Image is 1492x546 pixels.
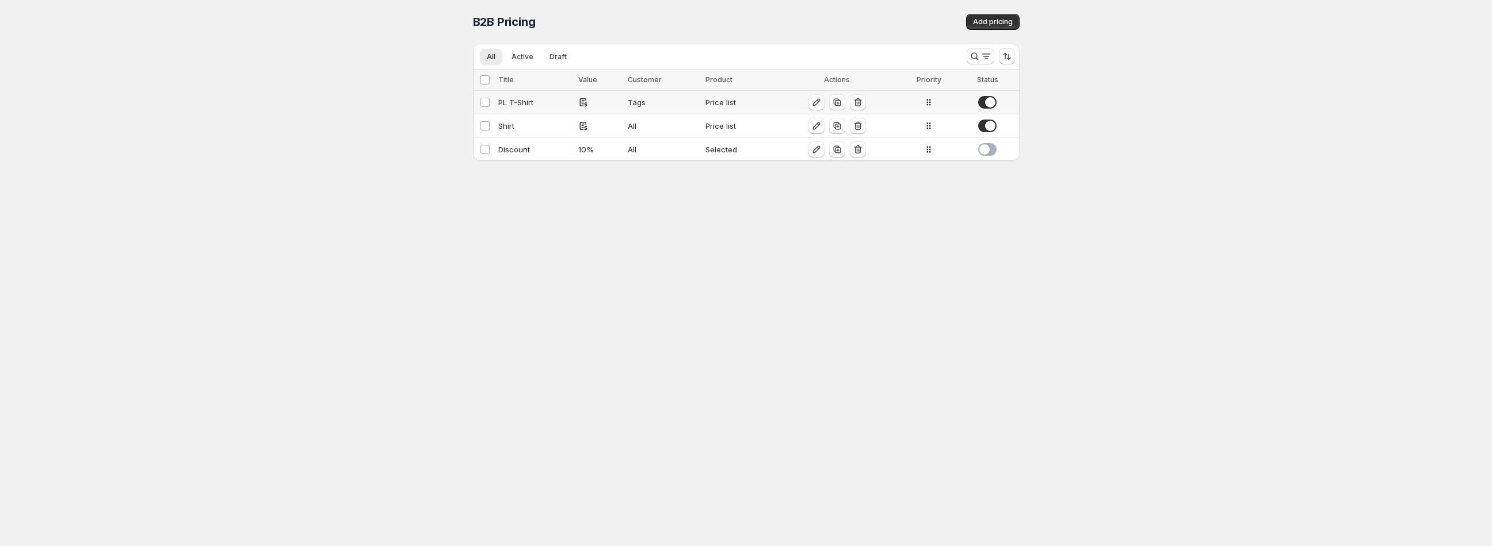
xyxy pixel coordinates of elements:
div: Discount [498,144,571,155]
span: Value [578,75,597,84]
span: Status [977,75,998,84]
span: All [487,52,495,61]
button: Search and filter results [967,48,994,64]
div: Tags [628,97,699,108]
span: Title [498,75,514,84]
div: PL T-Shirt [498,97,571,108]
div: Price list [705,120,772,132]
button: Sort the results [999,48,1015,64]
span: Active [512,52,533,61]
span: Add pricing [973,17,1013,26]
span: B2B Pricing [473,15,536,29]
div: Selected [705,144,772,155]
div: Shirt [498,120,571,132]
span: Draft [550,52,567,61]
span: Product [705,75,732,84]
button: Add pricing [966,14,1020,30]
span: Customer [628,75,662,84]
div: Price list [705,97,772,108]
span: Actions [824,75,850,84]
div: All [628,120,699,132]
span: Priority [917,75,941,84]
div: All [628,144,699,155]
div: 10 % [578,144,621,155]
